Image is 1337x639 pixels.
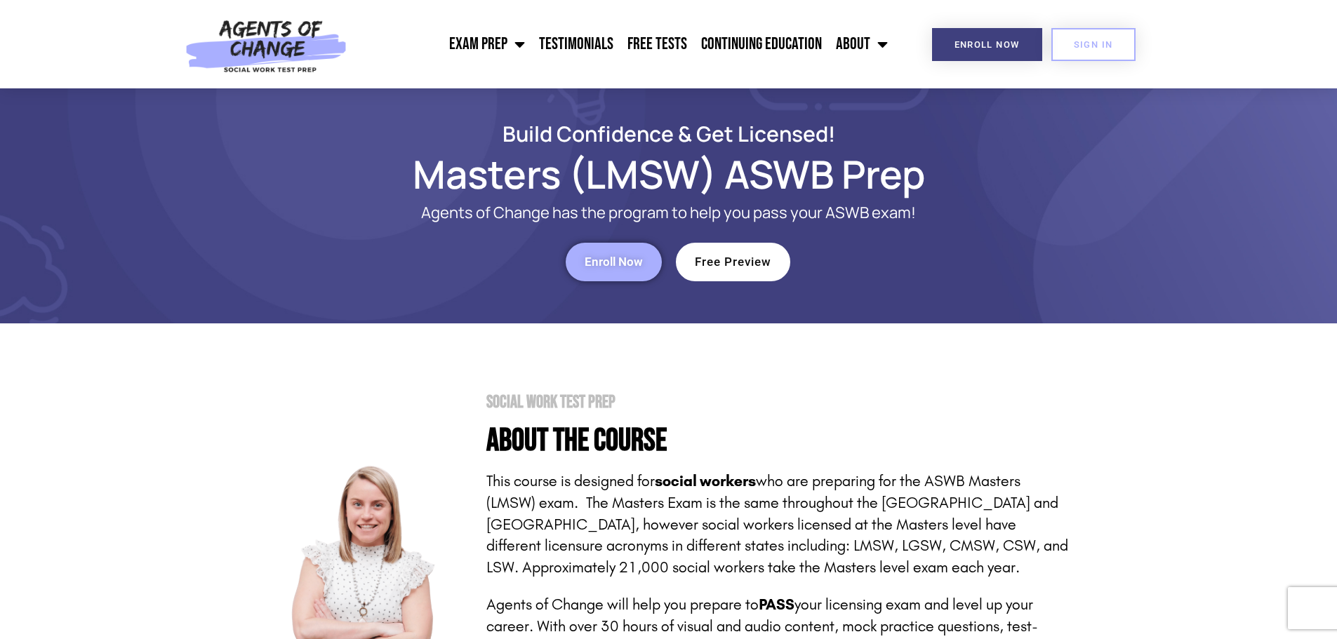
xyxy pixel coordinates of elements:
nav: Menu [354,27,895,62]
a: SIGN IN [1051,28,1136,61]
a: Exam Prep [442,27,532,62]
span: Free Preview [695,256,771,268]
h1: Masters (LMSW) ASWB Prep [269,158,1069,190]
h2: Build Confidence & Get Licensed! [269,123,1069,144]
h2: Social Work Test Prep [486,394,1069,411]
a: Enroll Now [932,28,1042,61]
a: Free Tests [620,27,694,62]
a: Free Preview [676,243,790,281]
a: Continuing Education [694,27,829,62]
h4: About the Course [486,425,1069,457]
a: Enroll Now [566,243,662,281]
span: SIGN IN [1074,40,1113,49]
span: Enroll Now [585,256,643,268]
strong: social workers [655,472,756,490]
strong: PASS [759,596,794,614]
a: Testimonials [532,27,620,62]
span: Enroll Now [954,40,1020,49]
a: About [829,27,895,62]
p: Agents of Change has the program to help you pass your ASWB exam! [325,204,1013,222]
p: This course is designed for who are preparing for the ASWB Masters (LMSW) exam. The Masters Exam ... [486,471,1069,579]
